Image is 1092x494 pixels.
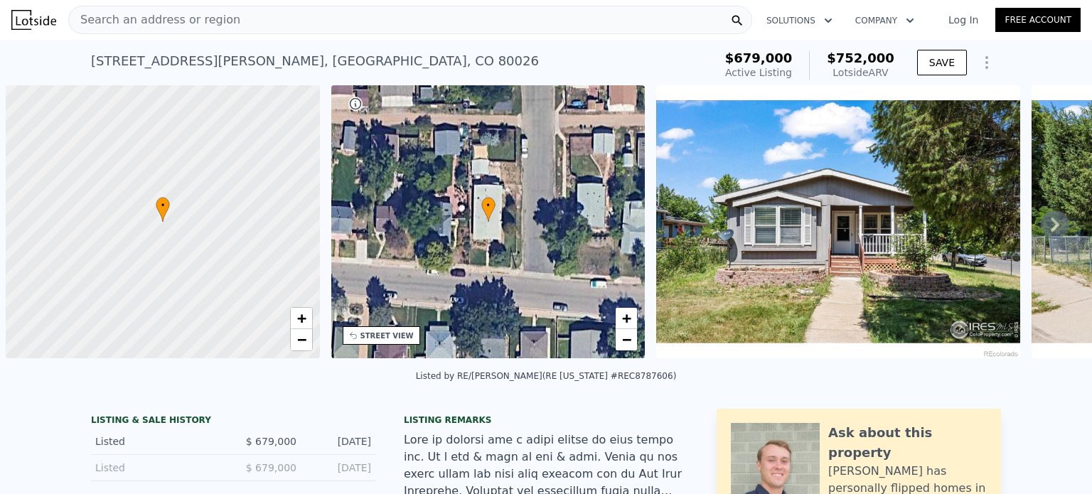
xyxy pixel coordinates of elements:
[917,50,967,75] button: SAVE
[481,197,496,222] div: •
[296,331,306,348] span: −
[827,50,894,65] span: $752,000
[844,8,926,33] button: Company
[156,197,170,222] div: •
[156,199,170,212] span: •
[725,67,792,78] span: Active Listing
[95,434,222,449] div: Listed
[291,329,312,350] a: Zoom out
[622,309,631,327] span: +
[416,371,677,381] div: Listed by RE/[PERSON_NAME] (RE [US_STATE] #REC8787606)
[69,11,240,28] span: Search an address or region
[91,51,539,71] div: [STREET_ADDRESS][PERSON_NAME] , [GEOGRAPHIC_DATA] , CO 80026
[725,50,793,65] span: $679,000
[828,423,987,463] div: Ask about this property
[481,199,496,212] span: •
[296,309,306,327] span: +
[755,8,844,33] button: Solutions
[246,462,296,473] span: $ 679,000
[246,436,296,447] span: $ 679,000
[622,331,631,348] span: −
[360,331,414,341] div: STREET VIEW
[827,65,894,80] div: Lotside ARV
[931,13,995,27] a: Log In
[616,329,637,350] a: Zoom out
[11,10,56,30] img: Lotside
[308,434,371,449] div: [DATE]
[91,414,375,429] div: LISTING & SALE HISTORY
[616,308,637,329] a: Zoom in
[995,8,1081,32] a: Free Account
[973,48,1001,77] button: Show Options
[95,461,222,475] div: Listed
[656,85,1020,358] img: Sale: 167428068 Parcel: 7564666
[404,414,688,426] div: Listing remarks
[291,308,312,329] a: Zoom in
[308,461,371,475] div: [DATE]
